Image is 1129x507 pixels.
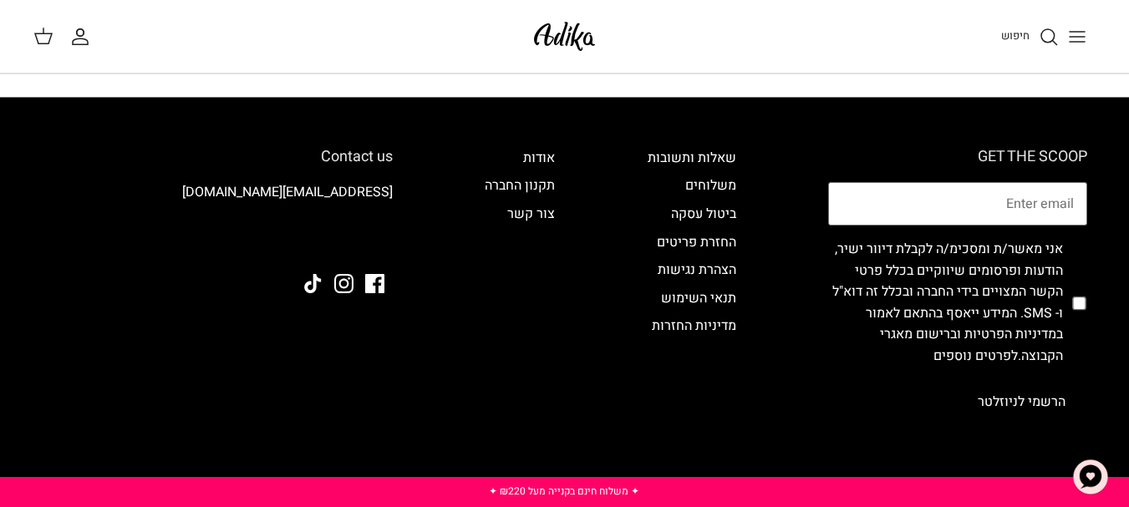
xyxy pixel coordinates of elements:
[334,274,353,293] a: Instagram
[523,148,555,168] a: אודות
[685,175,736,195] a: משלוחים
[648,148,736,168] a: שאלות ותשובות
[657,232,736,252] a: החזרת פריטים
[347,229,393,251] img: Adika IL
[658,260,736,280] a: הצהרת נגישות
[1001,27,1059,47] a: חיפוש
[468,148,572,423] div: Secondary navigation
[70,27,97,47] a: החשבון שלי
[42,148,393,166] h6: Contact us
[828,148,1087,166] h6: GET THE SCOOP
[828,182,1087,226] input: Email
[661,288,736,308] a: תנאי השימוש
[828,239,1063,368] label: אני מאשר/ת ומסכימ/ה לקבלת דיוור ישיר, הודעות ופרסומים שיווקיים בכלל פרטי הקשר המצויים בידי החברה ...
[529,17,600,56] img: Adika IL
[303,274,323,293] a: Tiktok
[485,175,555,195] a: תקנון החברה
[631,148,753,423] div: Secondary navigation
[956,381,1087,423] button: הרשמי לניוזלטר
[365,274,384,293] a: Facebook
[1001,28,1030,43] span: חיפוש
[1059,18,1096,55] button: Toggle menu
[1065,452,1116,502] button: צ'אט
[182,182,393,202] a: [EMAIL_ADDRESS][DOMAIN_NAME]
[489,484,639,499] a: ✦ משלוח חינם בקנייה מעל ₪220 ✦
[652,316,736,336] a: מדיניות החזרות
[671,204,736,224] a: ביטול עסקה
[507,204,555,224] a: צור קשר
[933,346,1018,366] a: לפרטים נוספים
